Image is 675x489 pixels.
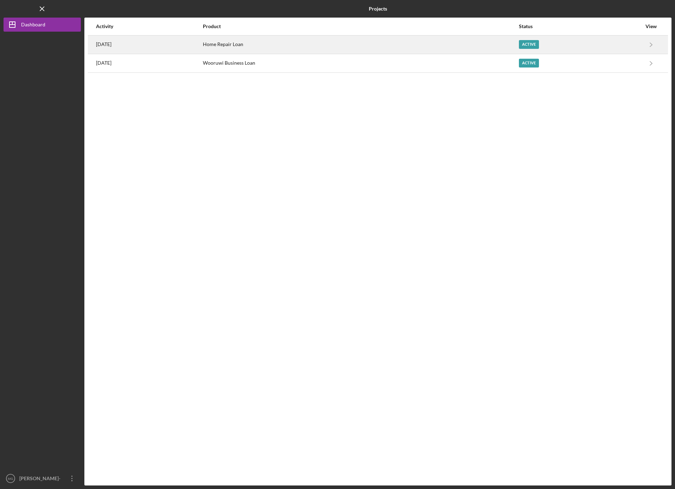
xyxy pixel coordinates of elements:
[96,41,111,47] time: 2025-09-11 15:21
[4,18,81,32] button: Dashboard
[519,59,539,67] div: Active
[203,24,518,29] div: Product
[203,54,518,72] div: Wooruwi Business Loan
[203,36,518,53] div: Home Repair Loan
[96,24,202,29] div: Activity
[519,24,642,29] div: Status
[4,471,81,485] button: MG[PERSON_NAME]-rave
[8,477,13,481] text: MG
[96,60,111,66] time: 2025-04-30 20:17
[642,24,660,29] div: View
[519,40,539,49] div: Active
[369,6,387,12] b: Projects
[21,18,45,33] div: Dashboard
